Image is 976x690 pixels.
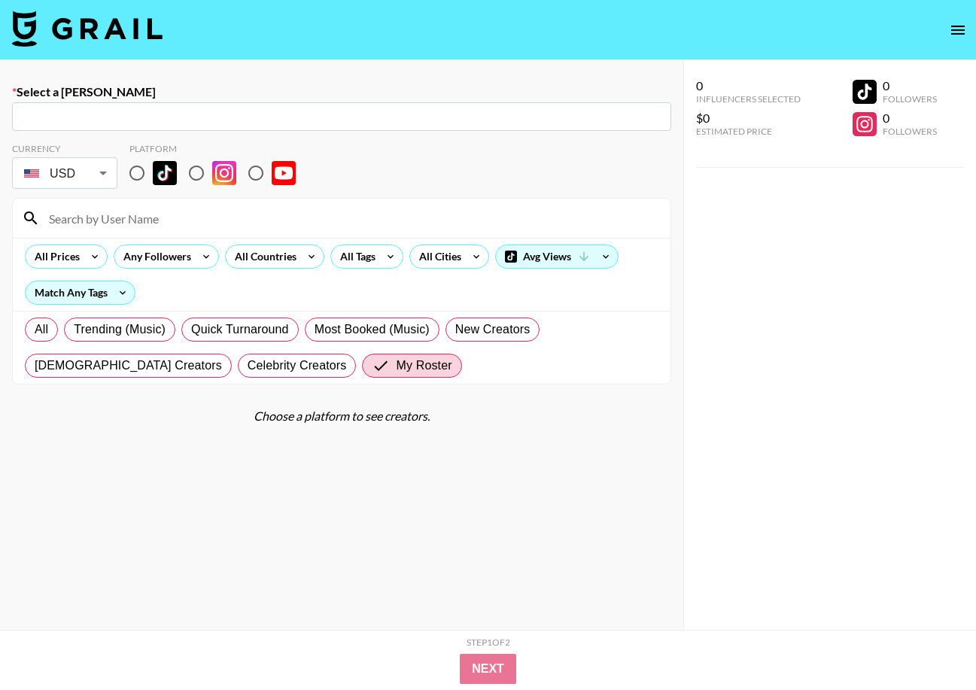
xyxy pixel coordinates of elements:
img: Grail Talent [12,11,163,47]
div: Match Any Tags [26,281,135,304]
div: $0 [696,111,801,126]
button: Next [460,654,516,684]
div: Platform [129,143,308,154]
span: New Creators [455,321,531,339]
div: 0 [883,111,937,126]
label: Select a [PERSON_NAME] [12,84,671,99]
div: All Countries [226,245,299,268]
div: Any Followers [114,245,194,268]
div: Avg Views [496,245,618,268]
div: Currency [12,143,117,154]
img: Instagram [212,161,236,185]
div: All Tags [331,245,379,268]
div: Estimated Price [696,126,801,137]
div: Followers [883,126,937,137]
img: YouTube [272,161,296,185]
span: Celebrity Creators [248,357,347,375]
div: 0 [696,78,801,93]
span: Trending (Music) [74,321,166,339]
div: Step 1 of 2 [467,637,510,648]
img: TikTok [153,161,177,185]
div: All Prices [26,245,83,268]
div: 0 [883,78,937,93]
span: [DEMOGRAPHIC_DATA] Creators [35,357,222,375]
span: My Roster [396,357,452,375]
input: Search by User Name [40,206,661,230]
span: All [35,321,48,339]
span: Most Booked (Music) [315,321,430,339]
div: USD [15,160,114,187]
span: Quick Turnaround [191,321,289,339]
div: Influencers Selected [696,93,801,105]
div: Choose a platform to see creators. [12,409,671,424]
div: Followers [883,93,937,105]
button: open drawer [943,15,973,45]
div: All Cities [410,245,464,268]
